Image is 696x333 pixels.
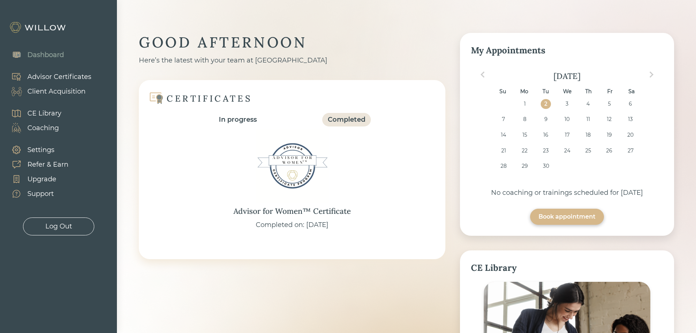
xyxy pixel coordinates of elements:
[27,160,68,170] div: Refer & Earn
[604,130,614,140] div: Choose Friday, September 19th, 2025
[646,69,657,80] button: Next Month
[499,161,509,171] div: Choose Sunday, September 28th, 2025
[604,114,614,124] div: Choose Friday, September 12th, 2025
[562,99,572,109] div: Choose Wednesday, September 3rd, 2025
[27,123,59,133] div: Coaching
[583,99,593,109] div: Choose Thursday, September 4th, 2025
[562,114,572,124] div: Choose Wednesday, September 10th, 2025
[625,114,635,124] div: Choose Saturday, September 13th, 2025
[27,109,61,118] div: CE Library
[498,87,507,97] div: Su
[562,130,572,140] div: Choose Wednesday, September 17th, 2025
[9,22,68,33] img: Willow
[583,146,593,156] div: Choose Thursday, September 25th, 2025
[625,146,635,156] div: Choose Saturday, September 27th, 2025
[627,87,636,97] div: Sa
[471,44,663,57] div: My Appointments
[27,145,54,155] div: Settings
[4,157,68,172] a: Refer & Earn
[541,130,551,140] div: Choose Tuesday, September 16th, 2025
[4,69,91,84] a: Advisor Certificates
[520,146,529,156] div: Choose Monday, September 22nd, 2025
[4,84,91,99] a: Client Acquisition
[541,114,551,124] div: Choose Tuesday, September 9th, 2025
[625,130,635,140] div: Choose Saturday, September 20th, 2025
[27,174,56,184] div: Upgrade
[27,87,85,97] div: Client Acquisition
[604,99,614,109] div: Choose Friday, September 5th, 2025
[499,130,509,140] div: Choose Sunday, September 14th, 2025
[27,189,54,199] div: Support
[583,114,593,124] div: Choose Thursday, September 11th, 2025
[4,143,68,157] a: Settings
[604,146,614,156] div: Choose Friday, September 26th, 2025
[583,87,593,97] div: Th
[541,146,551,156] div: Choose Tuesday, September 23rd, 2025
[471,71,663,81] div: [DATE]
[519,87,529,97] div: Mo
[27,72,91,82] div: Advisor Certificates
[328,115,365,125] div: Completed
[256,220,328,230] div: Completed on: [DATE]
[562,87,572,97] div: We
[4,106,61,121] a: CE Library
[583,130,593,140] div: Choose Thursday, September 18th, 2025
[45,222,72,231] div: Log Out
[27,50,64,60] div: Dashboard
[477,69,488,80] button: Previous Month
[473,99,661,177] div: month 2025-09
[520,99,529,109] div: Choose Monday, September 1st, 2025
[219,115,257,125] div: In progress
[471,188,663,198] div: No coaching or trainings scheduled for [DATE]
[520,114,529,124] div: Choose Monday, September 8th, 2025
[233,205,351,217] div: Advisor for Women™ Certificate
[4,172,68,186] a: Upgrade
[520,130,529,140] div: Choose Monday, September 15th, 2025
[499,114,509,124] div: Choose Sunday, September 7th, 2025
[139,56,445,65] div: Here’s the latest with your team at [GEOGRAPHIC_DATA]
[562,146,572,156] div: Choose Wednesday, September 24th, 2025
[4,48,64,62] a: Dashboard
[539,212,596,221] div: Book appointment
[167,93,252,104] div: CERTIFICATES
[541,161,551,171] div: Choose Tuesday, September 30th, 2025
[520,161,529,171] div: Choose Monday, September 29th, 2025
[256,129,329,203] img: Advisor for Women™ Certificate Badge
[625,99,635,109] div: Choose Saturday, September 6th, 2025
[4,121,61,135] a: Coaching
[499,146,509,156] div: Choose Sunday, September 21st, 2025
[471,261,663,275] div: CE Library
[541,99,551,109] div: Choose Tuesday, September 2nd, 2025
[541,87,551,97] div: Tu
[605,87,615,97] div: Fr
[139,33,445,52] div: GOOD AFTERNOON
